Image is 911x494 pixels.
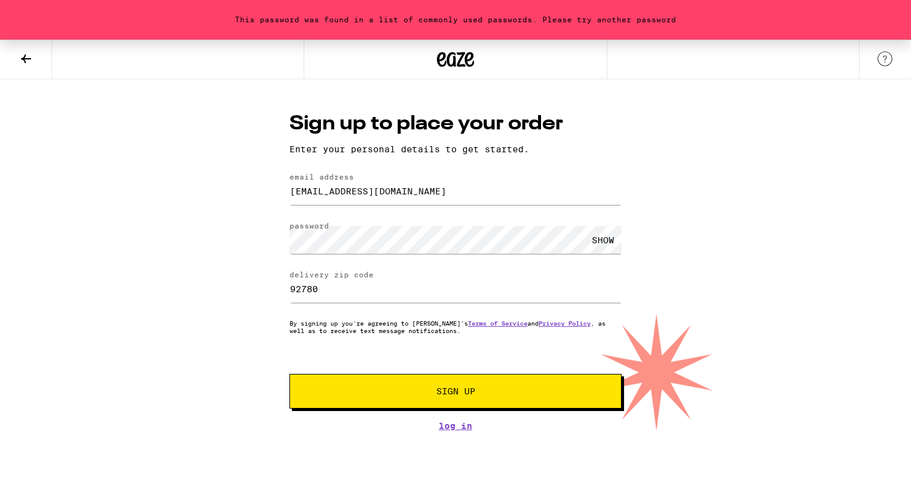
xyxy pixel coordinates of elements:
[289,271,374,279] label: delivery zip code
[289,110,622,138] h1: Sign up to place your order
[584,226,622,254] div: SHOW
[436,387,475,396] span: Sign Up
[468,319,527,327] a: Terms of Service
[289,173,354,181] label: email address
[289,275,622,303] input: delivery zip code
[7,9,89,19] span: Hi. Need any help?
[289,144,622,154] p: Enter your personal details to get started.
[539,319,591,327] a: Privacy Policy
[289,421,622,431] a: Log In
[289,374,622,409] button: Sign Up
[289,177,622,205] input: email address
[289,319,622,334] p: By signing up you're agreeing to [PERSON_NAME]'s and , as well as to receive text message notific...
[289,222,329,230] label: password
